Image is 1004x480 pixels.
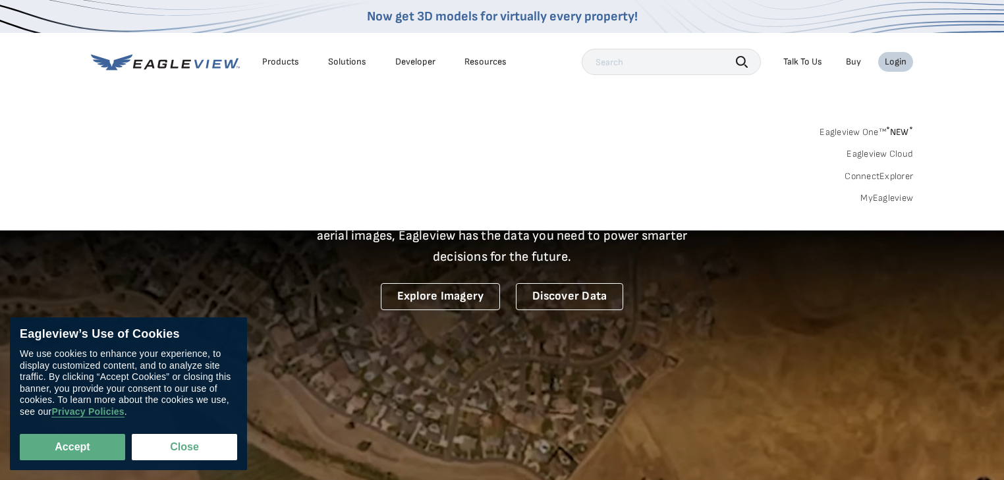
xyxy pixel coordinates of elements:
[395,56,435,68] a: Developer
[582,49,761,75] input: Search
[20,348,237,417] div: We use cookies to enhance your experience, to display customized content, and to analyze site tra...
[51,406,124,417] a: Privacy Policies
[300,204,704,267] p: A new era starts here. Built on more than 3.5 billion high-resolution aerial images, Eagleview ha...
[516,283,623,310] a: Discover Data
[381,283,501,310] a: Explore Imagery
[367,9,638,24] a: Now get 3D models for virtually every property!
[20,434,125,460] button: Accept
[328,56,366,68] div: Solutions
[845,171,913,182] a: ConnectExplorer
[847,148,913,160] a: Eagleview Cloud
[20,327,237,342] div: Eagleview’s Use of Cookies
[783,56,822,68] div: Talk To Us
[132,434,237,460] button: Close
[820,122,913,138] a: Eagleview One™*NEW*
[860,192,913,204] a: MyEagleview
[262,56,299,68] div: Products
[885,56,906,68] div: Login
[464,56,507,68] div: Resources
[886,126,913,138] span: NEW
[846,56,861,68] a: Buy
